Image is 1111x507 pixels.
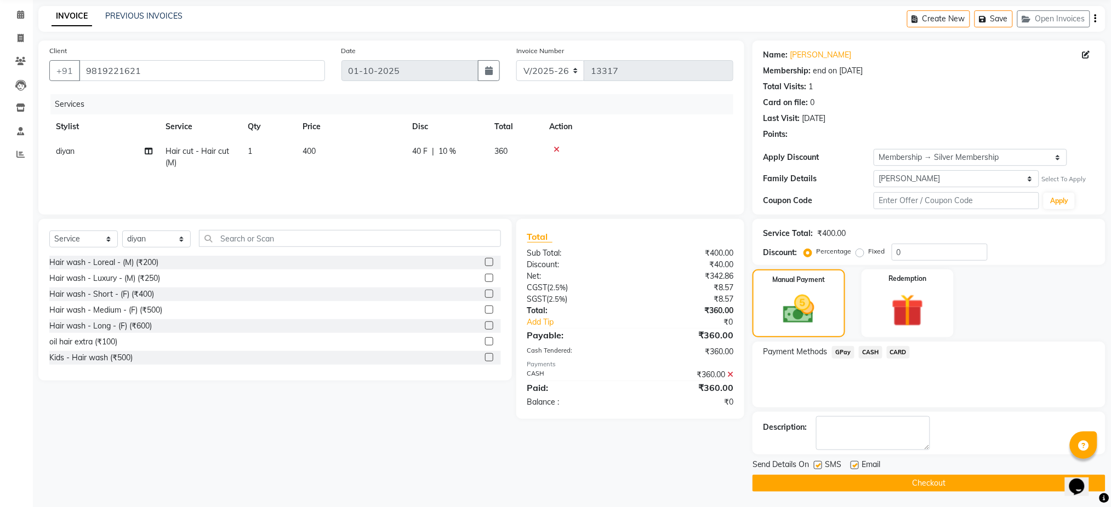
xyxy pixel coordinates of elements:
[1065,463,1100,496] iframe: chat widget
[527,294,547,304] span: SGST
[519,282,630,293] div: ( )
[1017,10,1090,27] button: Open Invoices
[527,231,552,243] span: Total
[49,304,162,316] div: Hair wash - Medium - (F) (₹500)
[764,81,807,93] div: Total Visits:
[241,114,296,139] th: Qty
[516,46,564,56] label: Invoice Number
[630,329,742,342] div: ₹360.00
[649,316,742,328] div: ₹0
[519,247,630,259] div: Sub Total:
[888,274,926,284] label: Redemption
[519,346,630,358] div: Cash Tendered:
[105,11,183,21] a: PREVIOUS INVOICES
[49,60,80,81] button: +91
[772,275,825,285] label: Manual Payment
[438,146,456,157] span: 10 %
[527,283,548,292] span: CGST
[1044,193,1075,209] button: Apply
[790,49,852,61] a: [PERSON_NAME]
[166,146,229,168] span: Hair cut - Hair cut (M)
[802,113,826,124] div: [DATE]
[550,283,566,292] span: 2.5%
[764,228,813,239] div: Service Total:
[630,369,742,381] div: ₹360.00
[773,291,824,327] img: _cash.svg
[630,346,742,358] div: ₹360.00
[49,336,117,348] div: oil hair extra (₹100)
[341,46,356,56] label: Date
[49,114,159,139] th: Stylist
[630,282,742,293] div: ₹8.57
[519,316,649,328] a: Add Tip
[488,114,543,139] th: Total
[764,49,788,61] div: Name:
[432,146,434,157] span: |
[764,247,797,258] div: Discount:
[543,114,733,139] th: Action
[49,352,133,364] div: Kids - Hair wash (₹500)
[49,289,154,300] div: Hair wash - Short - (F) (₹400)
[630,270,742,282] div: ₹342.86
[527,360,733,369] div: Payments
[549,295,566,303] span: 2.5%
[907,10,970,27] button: Create New
[975,10,1013,27] button: Save
[296,114,406,139] th: Price
[1041,175,1086,184] div: Select To Apply
[813,65,863,77] div: end on [DATE]
[630,396,742,408] div: ₹0
[519,305,630,316] div: Total:
[764,113,800,124] div: Last Visit:
[825,459,842,473] span: SMS
[753,475,1106,492] button: Checkout
[52,7,92,26] a: INVOICE
[49,273,160,284] div: Hair wash - Luxury - (M) (₹250)
[519,329,630,342] div: Payable:
[159,114,241,139] th: Service
[764,97,808,108] div: Card on file:
[630,293,742,305] div: ₹8.57
[49,46,67,56] label: Client
[519,381,630,394] div: Paid:
[630,247,742,259] div: ₹400.00
[881,290,934,331] img: _gift.svg
[832,346,854,359] span: GPay
[811,97,815,108] div: 0
[817,246,852,256] label: Percentage
[519,270,630,282] div: Net:
[764,129,788,140] div: Points:
[630,305,742,316] div: ₹360.00
[630,381,742,394] div: ₹360.00
[764,422,807,433] div: Description:
[199,230,501,247] input: Search or Scan
[412,146,428,157] span: 40 F
[862,459,881,473] span: Email
[49,257,158,268] div: Hair wash - Loreal - (M) (₹200)
[874,192,1039,209] input: Enter Offer / Coupon Code
[764,65,811,77] div: Membership:
[248,146,252,156] span: 1
[406,114,488,139] th: Disc
[859,346,882,359] span: CASH
[887,346,910,359] span: CARD
[519,396,630,408] div: Balance :
[753,459,810,473] span: Send Details On
[764,152,874,163] div: Apply Discount
[519,293,630,305] div: ( )
[764,173,874,185] div: Family Details
[869,246,885,256] label: Fixed
[56,146,75,156] span: diyan
[49,320,152,332] div: Hair wash - Long - (F) (₹600)
[764,346,828,358] span: Payment Methods
[79,60,325,81] input: Search by Name/Mobile/Email/Code
[764,195,874,206] div: Coupon Code
[630,259,742,270] div: ₹40.00
[519,369,630,381] div: CASH
[818,228,846,239] div: ₹400.00
[303,146,316,156] span: 400
[50,94,742,114] div: Services
[519,259,630,270] div: Discount:
[494,146,508,156] span: 360
[809,81,813,93] div: 1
